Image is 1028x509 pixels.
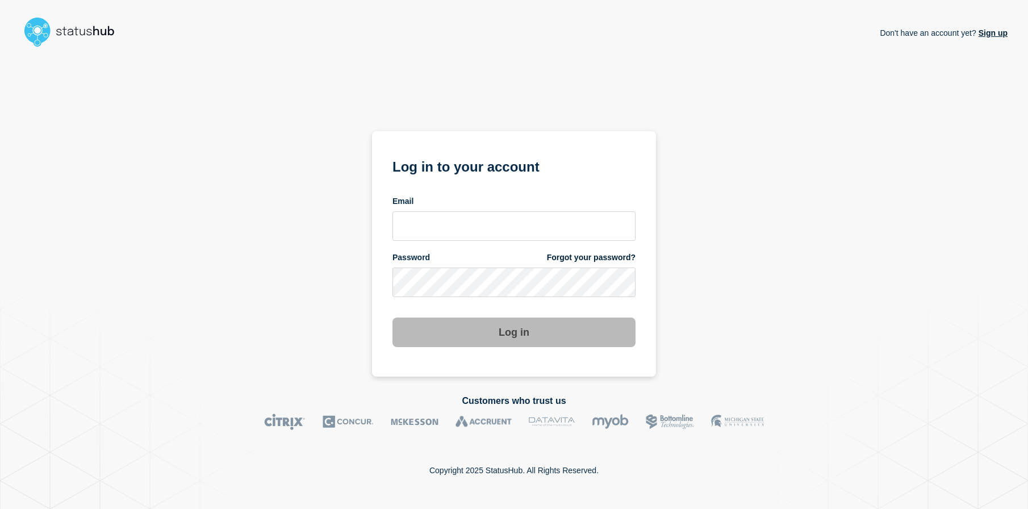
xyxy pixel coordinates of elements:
[880,19,1008,47] p: Don't have an account yet?
[323,414,374,430] img: Concur logo
[392,252,430,263] span: Password
[429,466,599,475] p: Copyright 2025 StatusHub. All Rights Reserved.
[20,396,1008,406] h2: Customers who trust us
[711,414,764,430] img: MSU logo
[529,414,575,430] img: DataVita logo
[20,14,128,50] img: StatusHub logo
[547,252,636,263] a: Forgot your password?
[392,268,636,297] input: password input
[392,196,413,207] span: Email
[976,28,1008,37] a: Sign up
[392,211,636,241] input: email input
[456,414,512,430] img: Accruent logo
[592,414,629,430] img: myob logo
[391,414,438,430] img: McKesson logo
[264,414,306,430] img: Citrix logo
[392,318,636,347] button: Log in
[646,414,694,430] img: Bottomline logo
[392,155,636,176] h1: Log in to your account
